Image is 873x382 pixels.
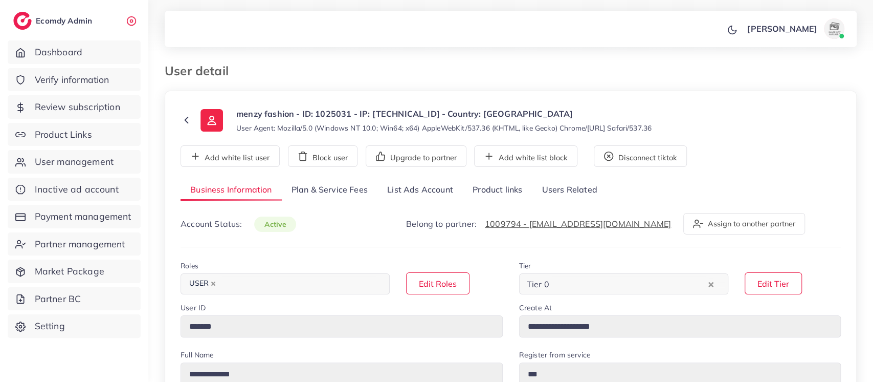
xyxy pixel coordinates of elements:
a: Users Related [532,179,607,201]
a: logoEcomdy Admin [13,12,95,30]
a: Business Information [181,179,282,201]
span: USER [185,277,220,291]
span: active [254,217,296,232]
a: Setting [8,314,141,338]
a: Inactive ad account [8,178,141,201]
input: Search for option [221,276,376,292]
a: Dashboard [8,40,141,64]
label: Create At [519,303,552,313]
span: Tier 0 [525,277,551,292]
button: Assign to another partner [683,213,805,235]
span: Dashboard [35,46,82,59]
label: Register from service [519,350,591,360]
h3: User detail [165,63,237,78]
a: Market Package [8,260,141,283]
span: Verify information [35,73,109,87]
p: Belong to partner: [406,218,671,230]
p: Account Status: [181,218,296,230]
span: Review subscription [35,100,120,114]
label: Tier [519,261,531,271]
button: Edit Roles [406,272,469,294]
input: Search for option [552,276,705,292]
a: Review subscription [8,95,141,119]
span: Inactive ad account [35,183,119,196]
a: Partner BC [8,287,141,311]
span: Market Package [35,265,104,278]
span: Partner BC [35,292,81,306]
a: Product Links [8,123,141,146]
a: Partner management [8,232,141,256]
a: Plan & Service Fees [282,179,377,201]
button: Disconnect tiktok [594,145,687,167]
h2: Ecomdy Admin [36,16,95,26]
span: User management [35,155,114,168]
small: User Agent: Mozilla/5.0 (Windows NT 10.0; Win64; x64) AppleWebKit/537.36 (KHTML, like Gecko) Chro... [236,123,652,133]
button: Block user [288,145,357,167]
p: menzy fashion - ID: 1025031 - IP: [TECHNICAL_ID] - Country: [GEOGRAPHIC_DATA] [236,108,652,120]
span: Payment management [35,210,131,223]
span: Setting [35,320,65,333]
label: Full Name [181,350,214,360]
img: ic-user-info.36bf1079.svg [200,109,223,132]
span: Partner management [35,238,125,251]
button: Upgrade to partner [366,145,466,167]
a: Product links [463,179,532,201]
a: Payment management [8,205,141,228]
span: Product Links [35,128,92,141]
button: Edit Tier [745,272,802,294]
a: User management [8,150,141,174]
label: Roles [181,261,198,271]
button: Add white list block [474,145,577,167]
button: Add white list user [181,145,280,167]
a: 1009794 - [EMAIL_ADDRESS][DOMAIN_NAME] [485,219,671,229]
a: List Ads Account [377,179,463,201]
img: logo [13,12,32,30]
div: Search for option [519,273,728,294]
label: User ID [181,303,206,313]
a: [PERSON_NAME]avatar [742,18,848,39]
img: avatar [824,18,844,39]
button: Clear Selected [708,278,713,290]
div: Search for option [181,273,390,294]
p: [PERSON_NAME] [747,23,817,35]
button: Deselect USER [211,281,216,286]
a: Verify information [8,68,141,92]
